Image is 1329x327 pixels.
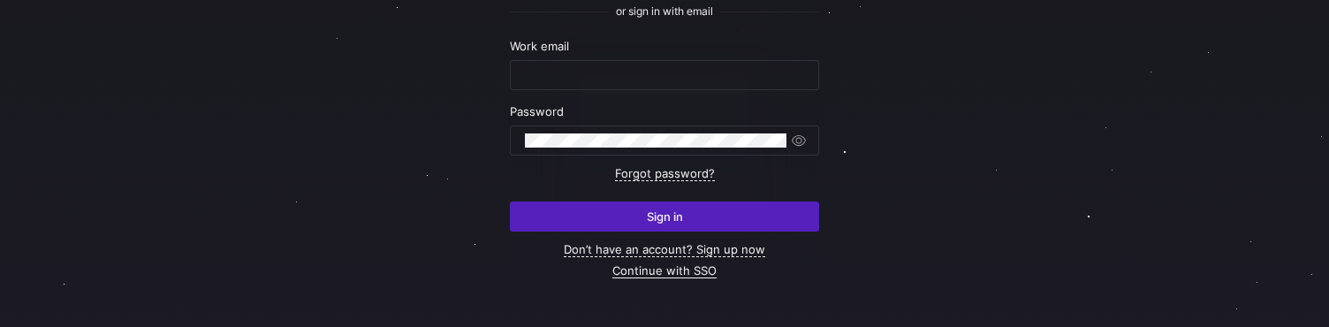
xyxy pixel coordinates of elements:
[510,202,819,232] button: Sign in
[615,166,715,181] a: Forgot password?
[510,39,569,53] span: Work email
[510,104,564,118] span: Password
[612,263,717,278] a: Continue with SSO
[616,5,713,18] span: or sign in with email
[647,209,683,224] span: Sign in
[564,242,765,257] a: Don’t have an account? Sign up now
